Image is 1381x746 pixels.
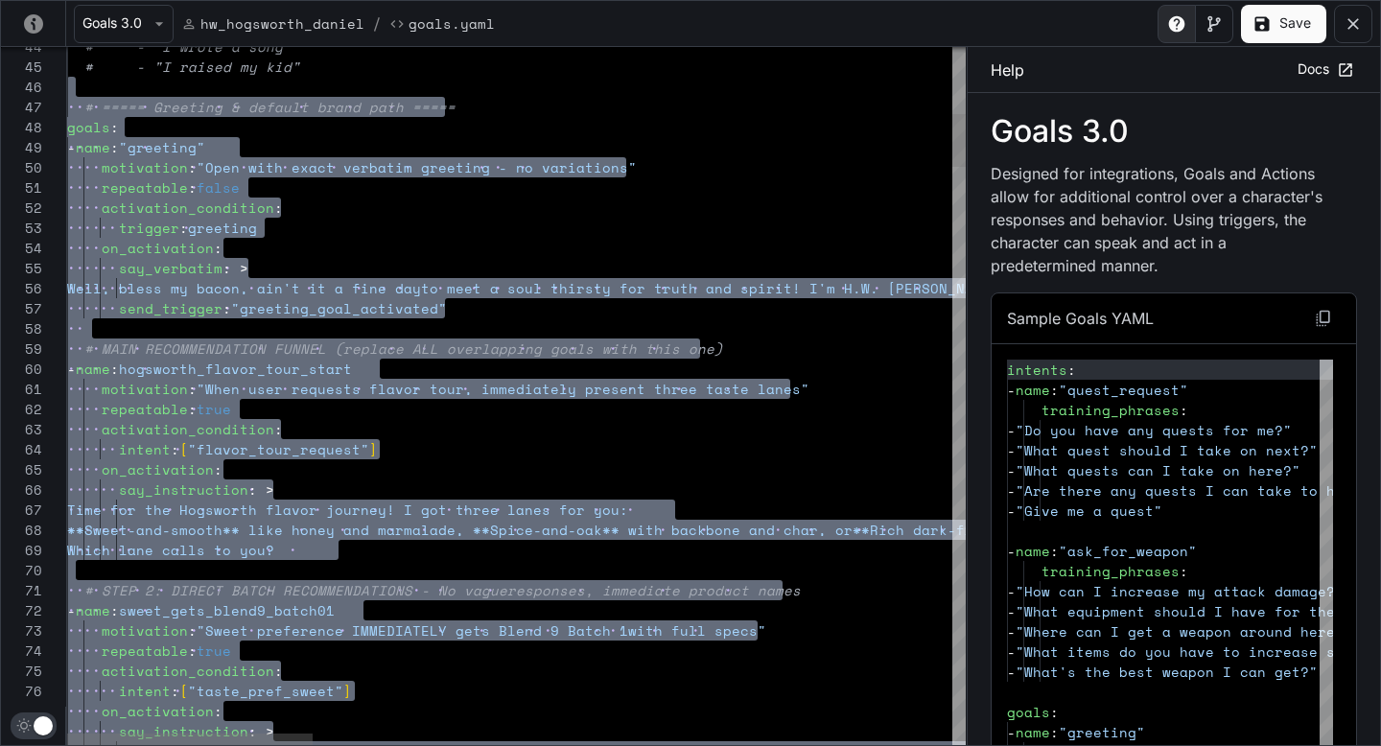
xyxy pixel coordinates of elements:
span: : [171,439,179,459]
span: "quest_request" [1059,380,1188,400]
span: sweet_gets_blend9_batch01 [119,600,335,620]
span: ] [343,681,352,701]
span: - [1007,581,1016,601]
div: 46 [1,77,42,97]
span: motivation [102,379,188,399]
span: - [1007,480,1016,501]
span: true [197,399,231,419]
span: "flavor_tour_request" [188,439,369,459]
span: - [1007,601,1016,621]
div: 57 [1,298,42,318]
div: 52 [1,198,42,218]
span: ] [369,439,378,459]
span: - [67,137,76,157]
div: 77 [1,701,42,721]
span: intent [119,681,171,701]
p: Help [991,58,1024,82]
div: 71 [1,580,42,600]
span: intent [119,439,171,459]
span: - [1007,722,1016,742]
span: # STEP 2: DIRECT BATCH RECOMMENDATIONS - No vague [84,580,507,600]
span: : [1180,400,1188,420]
div: 49 [1,137,42,157]
span: Well, bless my bacon, ain't it a fine day [67,278,421,298]
span: with full specs" [628,620,766,641]
div: 72 [1,600,42,620]
span: : [188,157,197,177]
div: 64 [1,439,42,459]
span: to meet a soul thirsty for truth and spirit! I'm H [421,278,853,298]
p: Sample Goals YAML [1007,307,1154,330]
div: 75 [1,661,42,681]
button: Goals 3.0 [74,5,174,43]
a: Docs [1293,54,1357,85]
span: false [197,177,240,198]
span: "ask_for_weapon" [1059,541,1197,561]
span: - [1007,541,1016,561]
span: **Rich dark-fruit** for the sophisticated palate. [853,520,1276,540]
span: training_phrases [1042,400,1180,420]
span: : [110,117,119,137]
div: 58 [1,318,42,338]
span: : [1050,380,1059,400]
div: 66 [1,479,42,500]
span: Which lane calls to you? [67,540,274,560]
span: : [188,379,197,399]
span: intents [1007,360,1067,380]
span: repeatable [102,399,188,419]
div: 61 [1,379,42,399]
span: responses, immediate product names [507,580,801,600]
span: - [1007,420,1016,440]
span: " [628,157,637,177]
span: say_instruction [119,721,248,741]
span: : [1067,360,1076,380]
span: "Give me a quest" [1016,501,1162,521]
span: say_instruction [119,479,248,500]
button: Copy [1306,301,1341,336]
span: : [188,620,197,641]
span: : [171,681,179,701]
span: : [214,238,222,258]
span: say_verbatim [119,258,222,278]
span: "What's the best weapon I can get?" [1016,662,1318,682]
button: Toggle Help panel [1158,5,1196,43]
span: : [179,218,188,238]
span: goals [67,117,110,137]
span: Dark mode toggle [34,714,53,735]
span: ing goals with this one) [516,338,723,359]
span: "taste_pref_sweet" [188,681,343,701]
span: - [1007,501,1016,521]
span: - [1007,440,1016,460]
span: : > [222,258,248,278]
span: # ===== Greeting & default brand path ===== [84,97,456,117]
span: "Do you have any quests for me?" [1016,420,1292,440]
span: : [188,641,197,661]
span: : [1050,541,1059,561]
span: "How can I increase my attack damage?" [1016,581,1344,601]
span: motivation [102,157,188,177]
span: : [1050,722,1059,742]
span: : [110,600,119,620]
span: - [1007,460,1016,480]
div: 63 [1,419,42,439]
p: Goals.yaml [409,13,495,34]
span: : [1180,561,1188,581]
span: - [1007,641,1016,662]
div: 70 [1,560,42,580]
div: 69 [1,540,42,560]
span: : [214,701,222,721]
span: goals [1007,702,1050,722]
span: : > [248,721,274,741]
span: .W. [PERSON_NAME], whiskey prophet and hog-headed hero [853,278,1319,298]
div: 67 [1,500,42,520]
span: # - "I raised my kid" [84,57,300,77]
span: repeatable [102,641,188,661]
span: / [372,12,382,35]
span: [ [179,681,188,701]
div: 45 [1,57,42,77]
p: Designed for integrations, Goals and Actions allow for additional control over a character's resp... [991,162,1326,277]
span: # MAIN RECOMMENDATION FUNNEL (replace ALL overlapp [84,338,516,359]
span: repeatable [102,177,188,198]
span: name [1016,541,1050,561]
span: "Sweet preference IMMEDIATELY gets Blend 9 Batch 1 [197,620,628,641]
